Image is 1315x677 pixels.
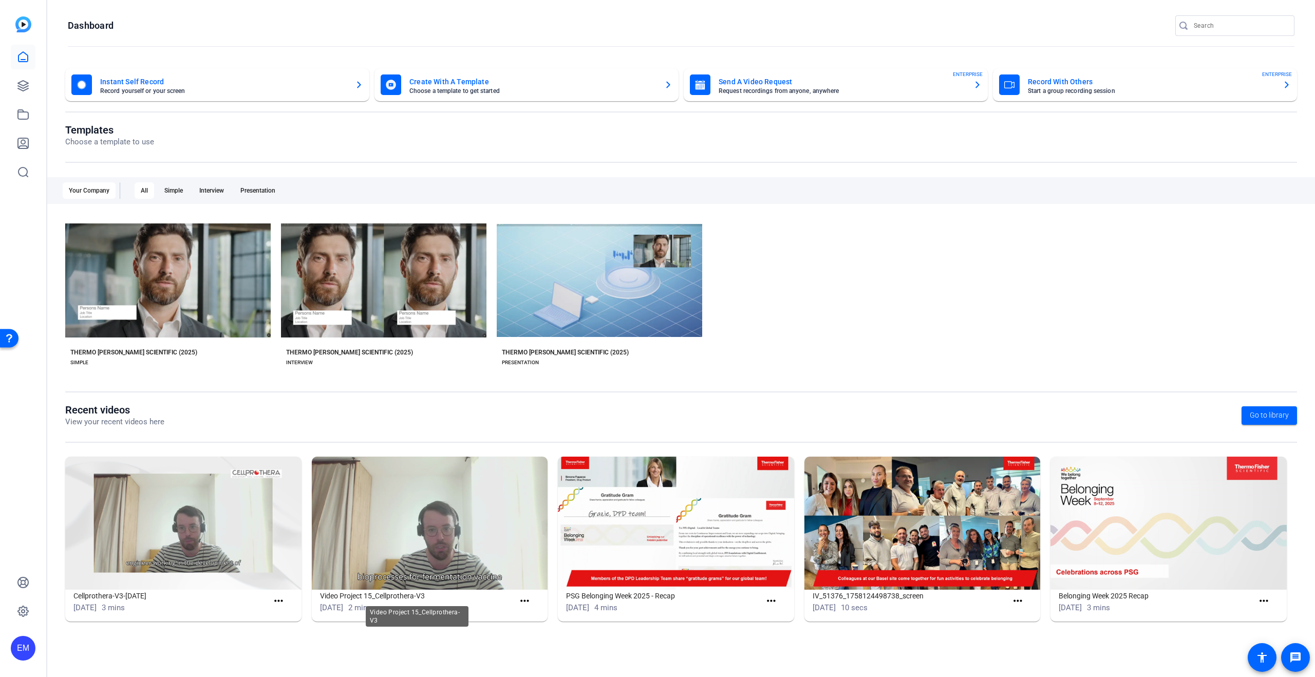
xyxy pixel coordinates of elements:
h1: Templates [65,124,154,136]
img: PSG Belonging Week 2025 - Recap [558,457,794,590]
span: 4 mins [594,603,617,612]
div: Video Project 15_Cellprothera-V3 [366,606,468,627]
mat-card-subtitle: Record yourself or your screen [100,88,347,94]
h1: Recent videos [65,404,164,416]
img: Video Project 15_Cellprothera-V3 [312,457,548,590]
button: Create With A TemplateChoose a template to get started [374,68,679,101]
button: Record With OthersStart a group recording sessionENTERPRISE [993,68,1297,101]
input: Search [1194,20,1286,32]
div: Presentation [234,182,281,199]
div: Simple [158,182,189,199]
div: THERMO [PERSON_NAME] SCIENTIFIC (2025) [502,348,629,356]
h1: PSG Belonging Week 2025 - Recap [566,590,761,602]
div: INTERVIEW [286,359,313,367]
mat-icon: more_horiz [765,595,778,608]
a: Go to library [1242,406,1297,425]
h1: IV_51376_1758124498738_screen [813,590,1007,602]
h1: Dashboard [68,20,114,32]
div: PRESENTATION [502,359,539,367]
mat-card-subtitle: Request recordings from anyone, anywhere [719,88,965,94]
mat-icon: accessibility [1256,651,1268,664]
span: 2 mins [348,603,371,612]
h1: Belonging Week 2025 Recap [1059,590,1253,602]
mat-icon: message [1289,651,1302,664]
img: Cellprothera-V3-Sept 17 2025 [65,457,302,590]
mat-card-title: Create With A Template [409,76,656,88]
span: 10 secs [841,603,868,612]
p: View your recent videos here [65,416,164,428]
span: 3 mins [1087,603,1110,612]
span: [DATE] [1059,603,1082,612]
mat-card-title: Send A Video Request [719,76,965,88]
img: Belonging Week 2025 Recap [1050,457,1287,590]
div: Interview [193,182,230,199]
mat-icon: more_horiz [1257,595,1270,608]
span: [DATE] [566,603,589,612]
span: 3 mins [102,603,125,612]
mat-card-title: Instant Self Record [100,76,347,88]
h1: Cellprothera-V3-[DATE] [73,590,268,602]
span: Go to library [1250,410,1289,421]
span: [DATE] [73,603,97,612]
h1: Video Project 15_Cellprothera-V3 [320,590,515,602]
div: SIMPLE [70,359,88,367]
mat-icon: more_horiz [272,595,285,608]
p: Choose a template to use [65,136,154,148]
span: [DATE] [813,603,836,612]
span: ENTERPRISE [953,70,983,78]
button: Instant Self RecordRecord yourself or your screen [65,68,369,101]
span: [DATE] [320,603,343,612]
span: ENTERPRISE [1262,70,1292,78]
img: IV_51376_1758124498738_screen [804,457,1041,590]
mat-card-title: Record With Others [1028,76,1274,88]
div: EM [11,636,35,661]
div: THERMO [PERSON_NAME] SCIENTIFIC (2025) [70,348,197,356]
mat-card-subtitle: Choose a template to get started [409,88,656,94]
div: THERMO [PERSON_NAME] SCIENTIFIC (2025) [286,348,413,356]
div: All [135,182,154,199]
mat-icon: more_horiz [1011,595,1024,608]
img: blue-gradient.svg [15,16,31,32]
button: Send A Video RequestRequest recordings from anyone, anywhereENTERPRISE [684,68,988,101]
mat-icon: more_horiz [518,595,531,608]
div: Your Company [63,182,116,199]
mat-card-subtitle: Start a group recording session [1028,88,1274,94]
